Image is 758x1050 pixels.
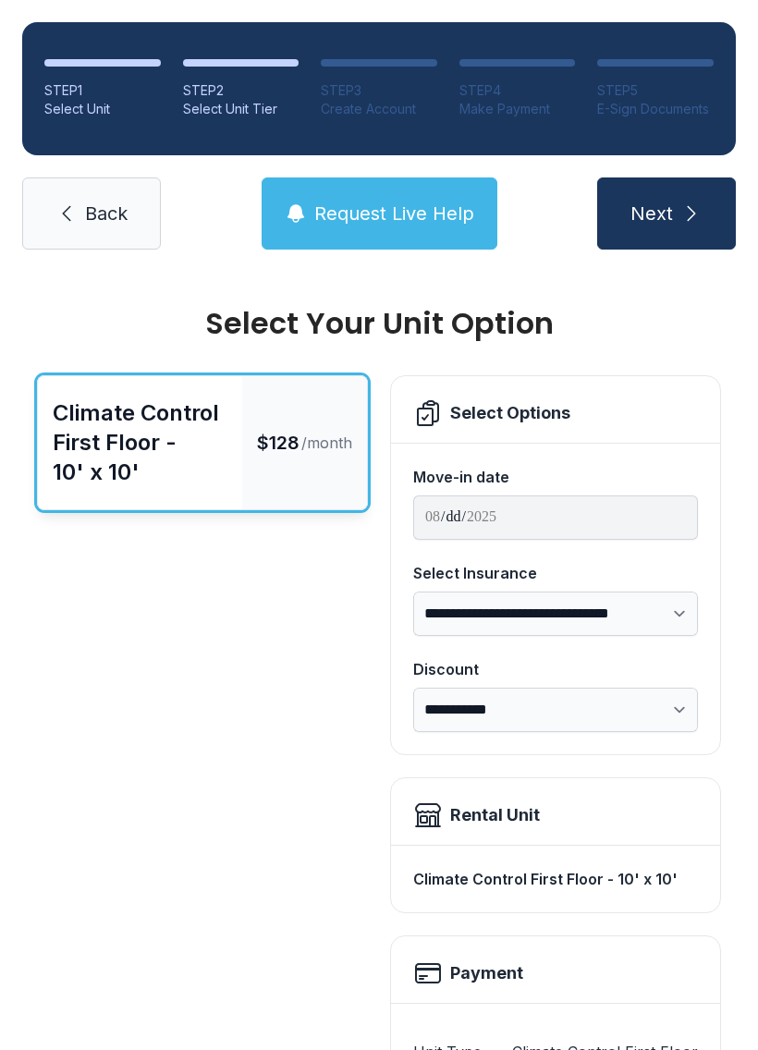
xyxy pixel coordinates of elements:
div: Select Unit [44,100,161,118]
div: E-Sign Documents [597,100,714,118]
input: Move-in date [413,495,698,540]
div: Climate Control First Floor - 10' x 10' [53,398,227,487]
div: STEP 3 [321,81,437,100]
h2: Payment [450,960,523,986]
div: Discount [413,658,698,680]
span: Request Live Help [314,201,474,226]
div: Select Options [450,400,570,426]
div: Select Your Unit Option [37,309,721,338]
div: Select Insurance [413,562,698,584]
span: Back [85,201,128,226]
select: Discount [413,688,698,732]
div: STEP 1 [44,81,161,100]
span: $128 [257,430,300,456]
div: STEP 4 [459,81,576,100]
span: Next [630,201,673,226]
div: Climate Control First Floor - 10' x 10' [413,861,698,897]
span: /month [301,432,352,454]
div: Create Account [321,100,437,118]
div: STEP 5 [597,81,714,100]
div: Select Unit Tier [183,100,300,118]
div: Make Payment [459,100,576,118]
div: STEP 2 [183,81,300,100]
select: Select Insurance [413,592,698,636]
div: Rental Unit [450,802,540,828]
div: Move-in date [413,466,698,488]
